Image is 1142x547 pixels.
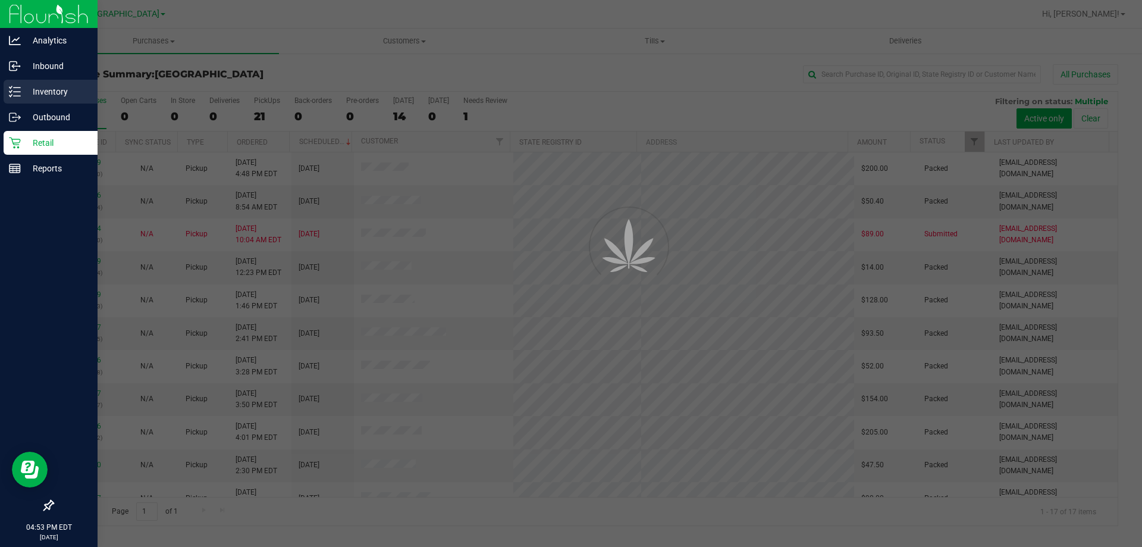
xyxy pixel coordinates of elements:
[21,59,92,73] p: Inbound
[21,33,92,48] p: Analytics
[5,533,92,542] p: [DATE]
[21,110,92,124] p: Outbound
[9,137,21,149] inline-svg: Retail
[9,111,21,123] inline-svg: Outbound
[12,452,48,487] iframe: Resource center
[9,86,21,98] inline-svg: Inventory
[21,85,92,99] p: Inventory
[21,136,92,150] p: Retail
[9,35,21,46] inline-svg: Analytics
[21,161,92,176] p: Reports
[9,162,21,174] inline-svg: Reports
[9,60,21,72] inline-svg: Inbound
[5,522,92,533] p: 04:53 PM EDT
